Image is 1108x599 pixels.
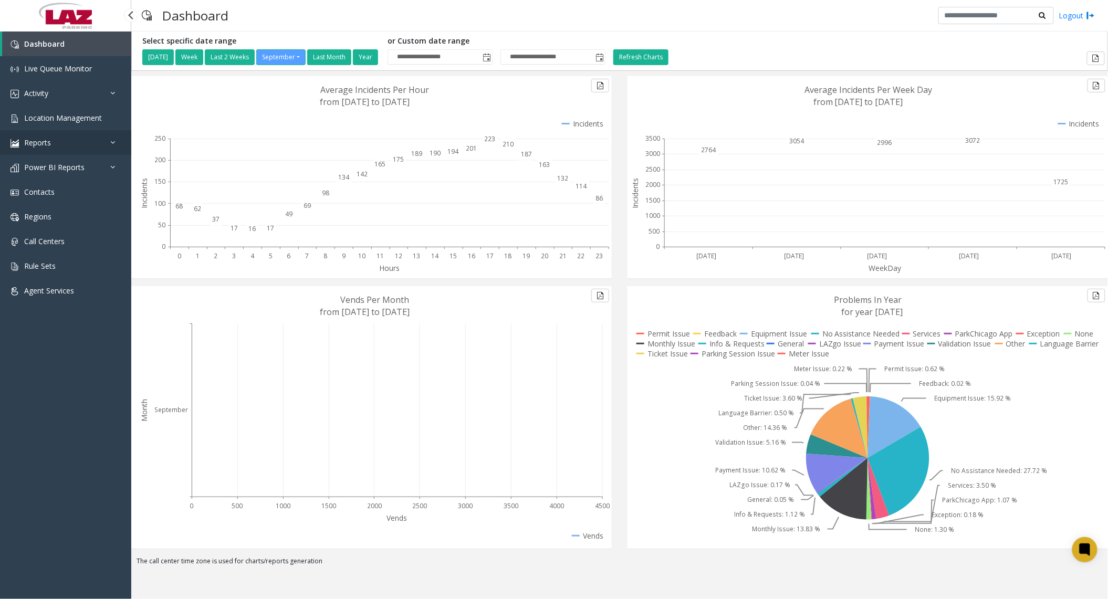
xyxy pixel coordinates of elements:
text: 16 [468,251,475,260]
button: Year [353,49,378,65]
img: 'icon' [11,213,19,222]
span: Contacts [24,187,55,197]
text: Parking Session Issue: 0.04 % [731,379,820,388]
text: 1000 [645,212,660,220]
button: [DATE] [142,49,174,65]
img: 'icon' [11,164,19,172]
text: 8 [323,251,327,260]
text: Average Incidents Per Hour [321,84,430,96]
h5: Select specific date range [142,37,380,46]
text: LAZgo Issue: 0.17 % [730,480,791,489]
text: 3 [232,251,236,260]
text: from [DATE] to [DATE] [320,306,410,318]
span: Live Queue Monitor [24,64,92,73]
text: 3054 [789,136,804,145]
span: Reports [24,138,51,148]
text: 37 [212,215,219,224]
text: 22 [578,251,585,260]
text: Vends [386,513,407,523]
img: 'icon' [11,65,19,73]
text: Validation Issue: 5.16 % [715,438,786,447]
span: Location Management [24,113,102,123]
text: 50 [158,220,165,229]
text: 7 [305,251,309,260]
text: Feedback: 0.02 % [919,379,971,388]
img: 'icon' [11,90,19,98]
span: Dashboard [24,39,65,49]
text: 2500 [645,165,660,174]
span: Toggle popup [593,50,605,65]
text: from [DATE] to [DATE] [813,96,903,108]
button: Refresh Charts [613,49,668,65]
text: 1000 [276,501,290,510]
text: 100 [154,199,165,208]
text: Payment Issue: 10.62 % [715,466,786,475]
text: 250 [154,134,165,143]
text: 150 [154,177,165,186]
button: Week [175,49,203,65]
button: Export to pdf [591,289,609,302]
text: 2764 [701,145,716,154]
text: 132 [558,174,569,183]
text: 2000 [367,501,382,510]
text: 86 [596,194,603,203]
span: Call Centers [24,236,65,246]
text: 190 [430,149,441,157]
text: Language Barrier: 0.50 % [719,408,795,417]
text: 165 [375,160,386,169]
text: 175 [393,155,404,164]
button: Last 2 Weeks [205,49,255,65]
text: 163 [539,160,550,169]
text: Info & Requests: 1.12 % [734,510,805,519]
img: 'icon' [11,40,19,49]
text: Permit Issue: 0.62 % [885,364,945,373]
text: 1500 [321,501,336,510]
text: 10 [358,251,365,260]
a: Dashboard [2,31,131,56]
text: 4500 [595,501,610,510]
text: 20 [541,251,548,260]
text: Services: 3.50 % [948,481,997,490]
text: 3500 [504,501,518,510]
text: 194 [448,147,459,156]
text: 200 [154,155,165,164]
span: Power BI Reports [24,162,85,172]
text: 4000 [549,501,564,510]
text: 6 [287,251,291,260]
button: Export to pdf [591,79,609,92]
text: Incidents [139,178,149,208]
text: 5 [269,251,273,260]
text: 19 [522,251,530,260]
text: 210 [503,140,514,149]
text: September [154,406,188,415]
text: [DATE] [959,251,979,260]
button: Export to pdf [1088,79,1105,92]
text: 21 [559,251,567,260]
text: 17 [267,224,274,233]
text: 14 [431,251,439,260]
text: 2500 [413,501,427,510]
text: Meter Issue: 0.22 % [794,364,852,373]
a: Logout [1059,10,1095,21]
span: Activity [24,88,48,98]
text: 187 [521,150,532,159]
text: 2996 [877,138,892,147]
span: Toggle popup [480,50,492,65]
text: from [DATE] to [DATE] [320,96,410,108]
span: Regions [24,212,51,222]
text: 3000 [645,150,660,159]
text: for year [DATE] [842,306,903,318]
text: 114 [576,182,587,191]
text: 500 [649,227,660,236]
img: 'icon' [11,114,19,123]
text: Vends Per Month [340,294,409,306]
text: [DATE] [1052,251,1072,260]
text: 3000 [458,501,473,510]
text: 16 [249,224,256,233]
text: 98 [322,188,329,197]
text: 68 [175,202,183,211]
text: 223 [484,134,495,143]
text: 17 [486,251,494,260]
text: 0 [162,243,165,251]
text: [DATE] [785,251,804,260]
